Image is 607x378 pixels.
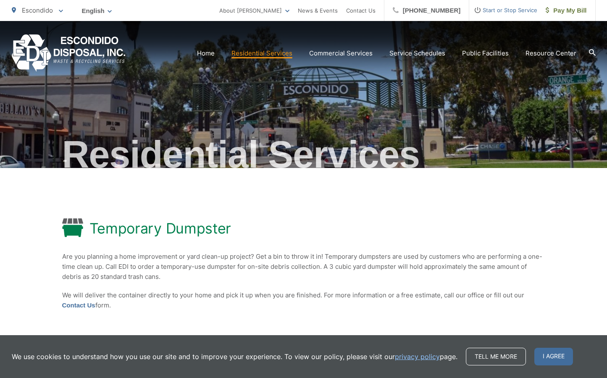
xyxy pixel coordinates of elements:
[309,48,373,58] a: Commercial Services
[546,5,586,16] span: Pay My Bill
[526,48,576,58] a: Resource Center
[89,220,231,237] h1: Temporary Dumpster
[534,348,573,365] span: I agree
[466,348,526,365] a: Tell me more
[389,48,445,58] a: Service Schedules
[76,4,118,18] span: English
[62,290,545,310] p: We will deliver the container directly to your home and pick it up when you are finished. For mor...
[62,252,545,282] p: Are you planning a home improvement or yard clean-up project? Get a bin to throw it in! Temporary...
[12,352,457,362] p: We use cookies to understand how you use our site and to improve your experience. To view our pol...
[197,48,215,58] a: Home
[12,34,126,72] a: EDCD logo. Return to the homepage.
[298,5,338,16] a: News & Events
[462,48,509,58] a: Public Facilities
[219,5,289,16] a: About [PERSON_NAME]
[12,134,596,176] h2: Residential Services
[22,6,53,14] span: Escondido
[62,300,95,310] a: Contact Us
[346,5,376,16] a: Contact Us
[231,48,292,58] a: Residential Services
[395,352,440,362] a: privacy policy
